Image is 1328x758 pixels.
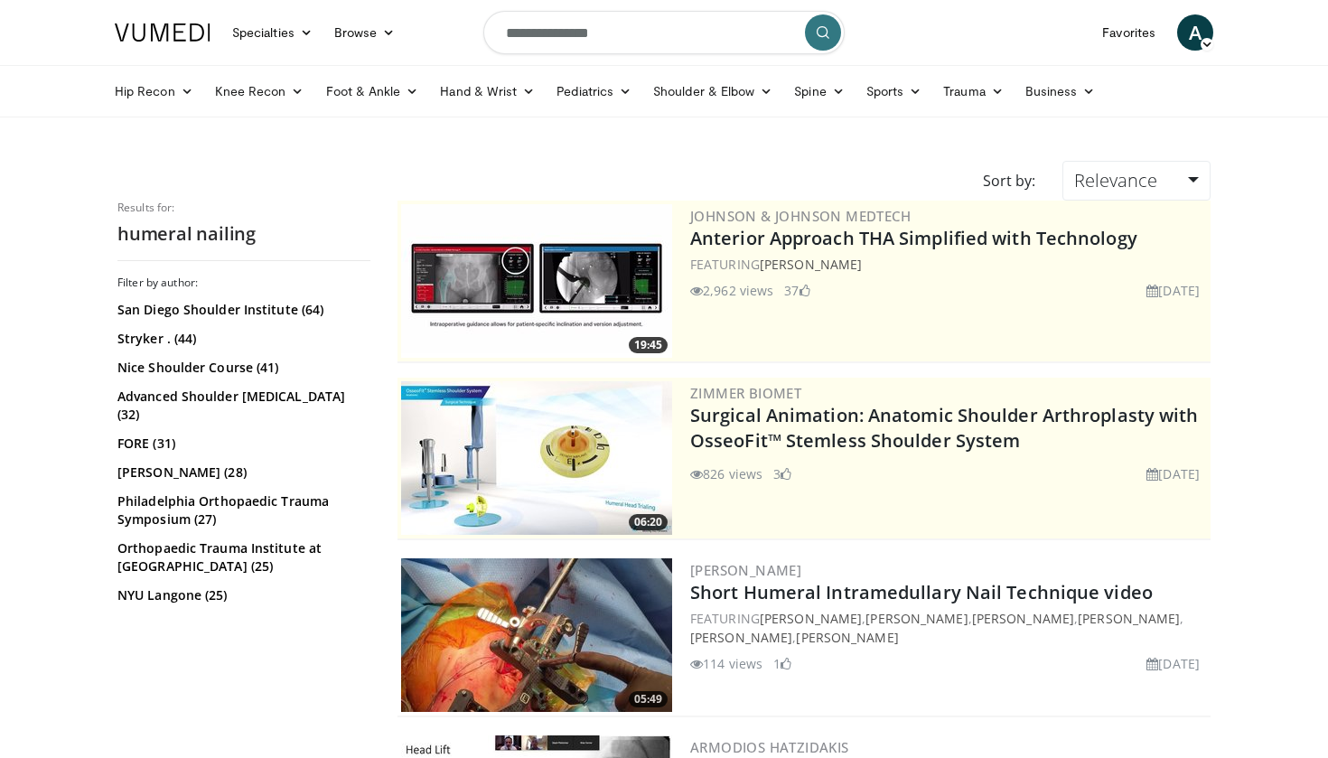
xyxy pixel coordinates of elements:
[1091,14,1166,51] a: Favorites
[117,435,366,453] a: FORE (31)
[117,301,366,319] a: San Diego Shoulder Institute (64)
[323,14,407,51] a: Browse
[117,330,366,348] a: Stryker . (44)
[690,609,1207,647] div: FEATURING , , , , ,
[690,654,762,673] li: 114 views
[690,629,792,646] a: [PERSON_NAME]
[546,73,642,109] a: Pediatrics
[972,610,1074,627] a: [PERSON_NAME]
[401,558,672,712] a: 05:49
[429,73,546,109] a: Hand & Wrist
[690,464,762,483] li: 826 views
[117,586,366,604] a: NYU Langone (25)
[483,11,845,54] input: Search topics, interventions
[690,384,801,402] a: Zimmer Biomet
[856,73,933,109] a: Sports
[1146,654,1200,673] li: [DATE]
[629,691,668,707] span: 05:49
[401,381,672,535] a: 06:20
[969,161,1049,201] div: Sort by:
[690,403,1199,453] a: Surgical Animation: Anatomic Shoulder Arthroplasty with OsseoFit™ Stemless Shoulder System
[1015,73,1107,109] a: Business
[401,204,672,358] a: 19:45
[115,23,210,42] img: VuMedi Logo
[690,255,1207,274] div: FEATURING
[690,580,1153,604] a: Short Humeral Intramedullary Nail Technique video
[690,207,911,225] a: Johnson & Johnson MedTech
[773,464,791,483] li: 3
[1177,14,1213,51] a: A
[401,204,672,358] img: 06bb1c17-1231-4454-8f12-6191b0b3b81a.300x170_q85_crop-smart_upscale.jpg
[117,463,366,482] a: [PERSON_NAME] (28)
[783,73,855,109] a: Spine
[1062,161,1211,201] a: Relevance
[690,738,849,756] a: Armodios Hatzidakis
[117,388,366,424] a: Advanced Shoulder [MEDICAL_DATA] (32)
[401,558,672,712] img: ea7069ef-e8d3-4530-ab91-e3aa5c7c291a.300x170_q85_crop-smart_upscale.jpg
[690,226,1137,250] a: Anterior Approach THA Simplified with Technology
[629,337,668,353] span: 19:45
[221,14,323,51] a: Specialties
[1074,168,1157,192] span: Relevance
[315,73,430,109] a: Foot & Ankle
[117,222,370,246] h2: humeral nailing
[1146,281,1200,300] li: [DATE]
[773,654,791,673] li: 1
[642,73,783,109] a: Shoulder & Elbow
[760,256,862,273] a: [PERSON_NAME]
[117,276,370,290] h3: Filter by author:
[401,381,672,535] img: 84e7f812-2061-4fff-86f6-cdff29f66ef4.300x170_q85_crop-smart_upscale.jpg
[117,201,370,215] p: Results for:
[690,561,801,579] a: [PERSON_NAME]
[932,73,1015,109] a: Trauma
[784,281,809,300] li: 37
[796,629,898,646] a: [PERSON_NAME]
[204,73,315,109] a: Knee Recon
[117,492,366,529] a: Philadelphia Orthopaedic Trauma Symposium (27)
[629,514,668,530] span: 06:20
[1078,610,1180,627] a: [PERSON_NAME]
[117,539,366,576] a: Orthopaedic Trauma Institute at [GEOGRAPHIC_DATA] (25)
[760,610,862,627] a: [PERSON_NAME]
[117,359,366,377] a: Nice Shoulder Course (41)
[690,281,773,300] li: 2,962 views
[104,73,204,109] a: Hip Recon
[865,610,968,627] a: [PERSON_NAME]
[1146,464,1200,483] li: [DATE]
